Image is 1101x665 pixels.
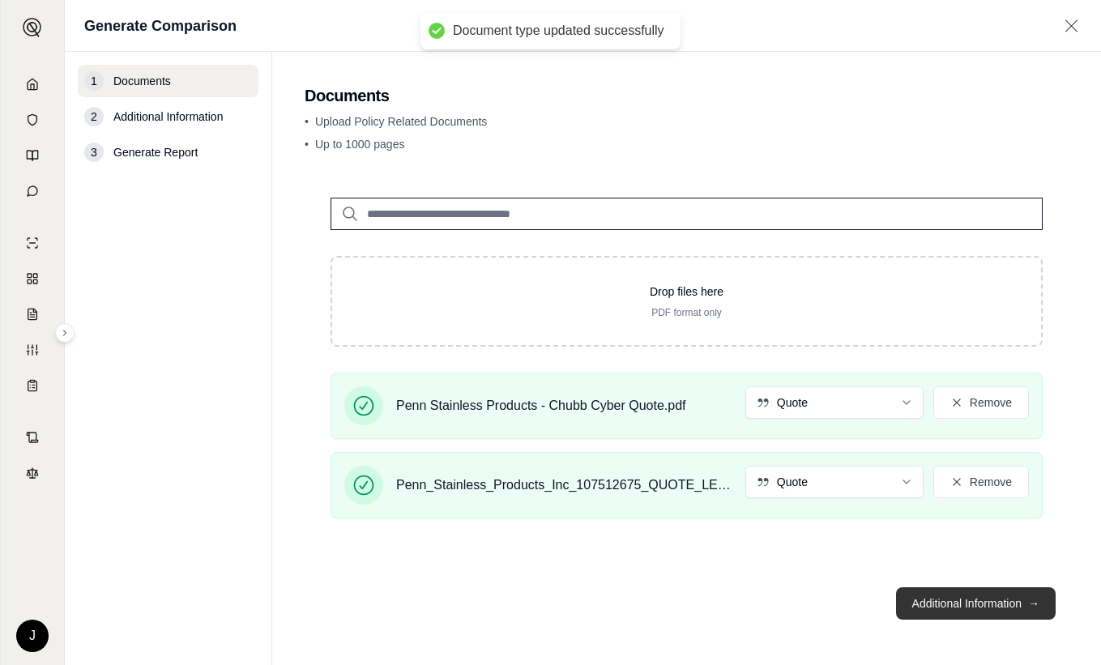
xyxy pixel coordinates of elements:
button: Additional Information→ [896,587,1056,620]
span: Documents [113,73,171,89]
span: Upload Policy Related Documents [315,115,487,128]
a: Documents Vault [11,104,54,136]
h1: Generate Comparison [84,15,237,37]
span: Generate Report [113,144,198,160]
a: Legal Search Engine [11,457,54,489]
span: • [305,138,309,151]
span: Up to 1000 pages [315,138,405,151]
a: Prompt Library [11,139,54,172]
span: • [305,115,309,128]
a: Claim Coverage [11,298,54,330]
a: Chat [11,175,54,207]
a: Coverage Table [11,369,54,402]
a: Home [11,68,54,100]
span: → [1028,595,1039,612]
a: Single Policy [11,227,54,259]
a: Contract Analysis [11,421,54,454]
h2: Documents [305,84,1069,107]
button: Expand sidebar [55,323,75,343]
div: J [16,620,49,652]
button: Remove [933,386,1029,419]
a: Custom Report [11,334,54,366]
button: Expand sidebar [16,11,49,44]
p: Drop files here [358,283,1015,300]
span: Additional Information [113,109,223,125]
span: Penn_Stainless_Products_Inc_107512675_QUOTE_LETTER.pdf [396,475,732,495]
img: Expand sidebar [23,18,42,37]
button: Remove [933,466,1029,498]
div: 2 [84,107,104,126]
span: Penn Stainless Products - Chubb Cyber Quote.pdf [396,396,686,416]
a: Policy Comparisons [11,262,54,295]
div: 3 [84,143,104,162]
p: PDF format only [358,306,1015,319]
div: 1 [84,71,104,91]
div: Document type updated successfully [453,23,664,40]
